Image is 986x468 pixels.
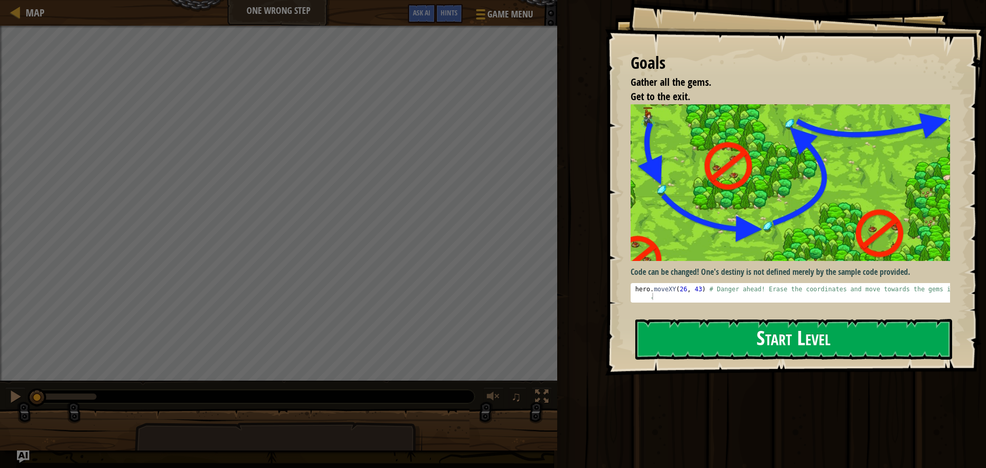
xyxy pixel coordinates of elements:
span: Map [26,6,45,20]
button: Ask AI [17,451,29,463]
li: Get to the exit. [618,89,947,104]
button: Game Menu [468,4,539,28]
a: Map [21,6,45,20]
button: Toggle fullscreen [532,387,552,408]
li: Gather all the gems. [618,75,947,90]
span: Game Menu [487,8,533,21]
span: Get to the exit. [631,89,690,103]
button: Adjust volume [483,387,504,408]
img: One wrong step [631,104,958,261]
button: Ctrl + P: Pause [5,387,26,408]
span: Gather all the gems. [631,75,711,89]
span: Ask AI [413,8,430,17]
button: Ask AI [408,4,435,23]
p: Code can be changed! One's destiny is not defined merely by the sample code provided. [631,266,958,278]
span: ♫ [511,389,521,404]
div: Goals [631,51,950,75]
button: ♫ [509,387,526,408]
button: Start Level [635,319,952,360]
span: Hints [441,8,458,17]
